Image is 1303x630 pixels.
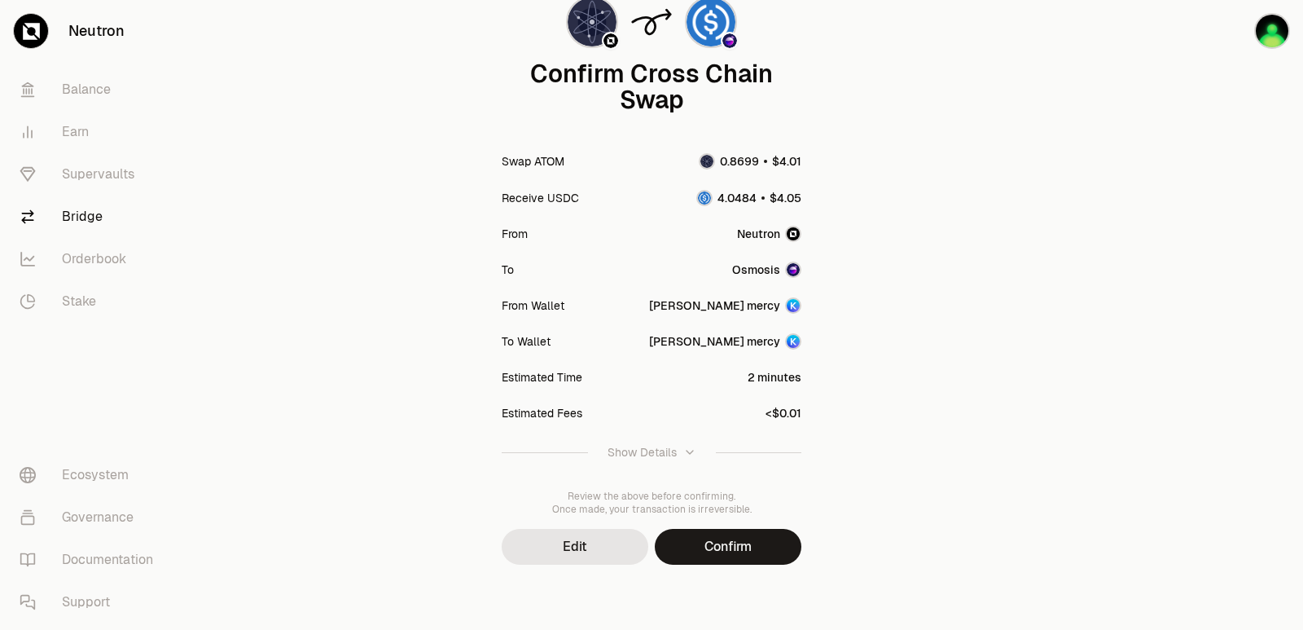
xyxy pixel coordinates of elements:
button: Show Details [502,431,801,474]
a: Ecosystem [7,454,176,496]
div: Estimated Time [502,369,582,385]
button: Edit [502,529,648,565]
img: Neutron Logo [785,226,801,242]
a: Documentation [7,539,176,581]
img: Osmosis Logo [722,33,737,48]
img: Account Image [785,297,801,314]
a: Bridge [7,196,176,238]
div: To [502,262,514,278]
div: From Wallet [502,297,564,314]
span: Osmosis [732,262,780,278]
img: Account Image [785,333,801,350]
span: Neutron [737,226,780,242]
a: Support [7,581,176,623]
img: sandy mercy [1254,13,1290,49]
a: Orderbook [7,238,176,280]
div: Confirm Cross Chain Swap [502,61,801,113]
div: 2 minutes [748,369,801,385]
div: <$0.01 [766,405,801,421]
button: [PERSON_NAME] mercy [649,297,801,314]
a: Earn [7,111,176,153]
div: Review the above before confirming. Once made, your transaction is irreversible. [502,490,801,516]
button: [PERSON_NAME] mercy [649,333,801,350]
div: To Wallet [502,333,551,350]
a: Balance [7,68,176,111]
div: Show Details [608,444,677,460]
img: USDC Logo [698,192,711,205]
img: Neutron Logo [603,33,618,48]
div: From [502,226,528,242]
button: Confirm [655,529,801,565]
a: Governance [7,496,176,539]
div: Receive USDC [502,190,579,206]
a: Supervaults [7,153,176,196]
div: Estimated Fees [502,405,582,421]
div: Swap ATOM [502,153,564,170]
div: [PERSON_NAME] mercy [649,333,780,350]
img: ATOM Logo [700,155,713,168]
div: [PERSON_NAME] mercy [649,297,780,314]
img: Osmosis Logo [785,262,801,278]
a: Stake [7,280,176,323]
